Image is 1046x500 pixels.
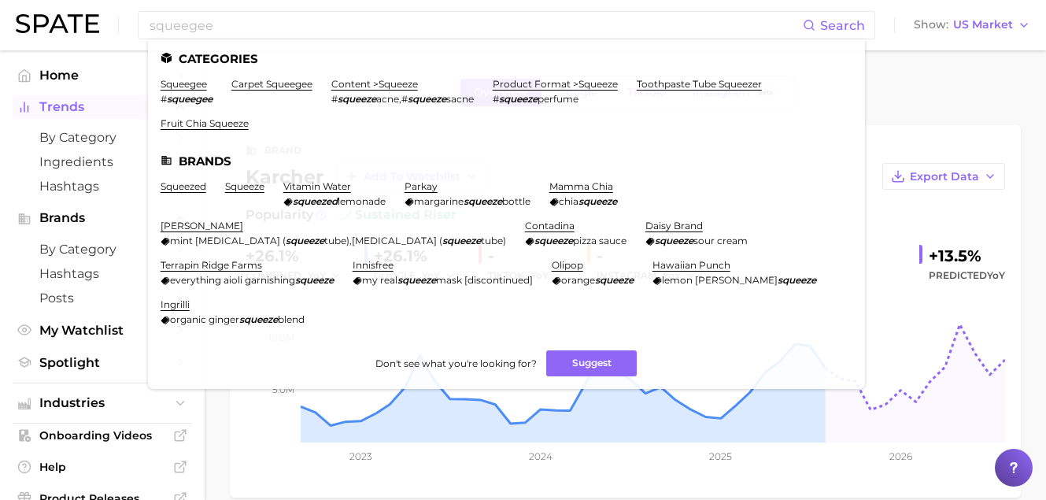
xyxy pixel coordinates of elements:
a: carpet squeegee [231,78,312,90]
a: squeezed [161,180,206,192]
span: Help [39,460,165,474]
em: squeeze [397,274,436,286]
span: Industries [39,396,165,410]
li: Categories [161,52,852,65]
em: squeeze [534,235,573,246]
em: squeeze [286,235,324,246]
a: toothpaste tube squeezer [637,78,762,90]
span: organic ginger [170,313,239,325]
span: chia [559,195,578,207]
a: Help [13,455,192,479]
a: innisfree [353,259,394,271]
span: lemon [PERSON_NAME] [662,274,778,286]
span: bottle [502,195,530,207]
em: squeeze [442,235,481,246]
button: Export Data [882,163,1005,190]
button: Industries [13,391,192,415]
span: orange [561,274,595,286]
span: sour cream [693,235,748,246]
tspan: 2026 [889,450,912,462]
span: Don't see what you're looking for? [375,357,537,369]
a: Ingredients [13,150,192,174]
img: SPATE [16,14,99,33]
button: Suggest [546,350,637,376]
a: content >squeeze [331,78,418,90]
span: Onboarding Videos [39,428,165,443]
span: by Category [39,242,165,257]
span: Show [914,20,948,29]
a: vitamin water [283,180,351,192]
div: +13.5% [929,243,1005,269]
a: ingrilli [161,298,190,310]
span: Hashtags [39,179,165,194]
a: daisy brand [645,220,703,231]
a: Onboarding Videos [13,424,192,447]
em: squeeze [239,313,278,325]
span: Hashtags [39,266,165,281]
button: ShowUS Market [910,15,1034,35]
span: Ingredients [39,154,165,169]
a: fruit chia squeeze [161,117,249,129]
span: Home [39,68,165,83]
span: My Watchlist [39,323,165,338]
a: Hashtags [13,174,192,198]
a: Posts [13,286,192,310]
span: by Category [39,130,165,145]
tspan: 2024 [529,450,553,462]
a: [PERSON_NAME] [161,220,243,231]
span: tube) [324,235,349,246]
div: , [161,235,506,246]
span: Trends [39,100,165,114]
a: contadina [525,220,575,231]
a: parkay [405,180,438,192]
em: squeeze [655,235,693,246]
em: squeeze [464,195,502,207]
a: My Watchlist [13,318,192,343]
span: [MEDICAL_DATA] ( [352,235,442,246]
span: # [331,93,338,105]
span: # [161,93,167,105]
span: lemonade [338,195,386,207]
span: YoY [987,269,1005,281]
span: mint [MEDICAL_DATA] ( [170,235,286,246]
span: everything aioli garnishing [170,274,295,286]
span: pizza sauce [573,235,626,246]
span: # [493,93,499,105]
a: squeegee [161,78,207,90]
span: acne [376,93,399,105]
em: squeeze [338,93,376,105]
input: Search here for a brand, industry, or ingredient [148,12,803,39]
span: tube) [481,235,506,246]
a: olipop [552,259,583,271]
span: Brands [39,211,165,225]
span: Export Data [910,170,979,183]
span: Search [820,18,865,33]
em: squeeze [499,93,538,105]
a: Spotlight [13,350,192,375]
tspan: 2023 [349,450,372,462]
span: Spotlight [39,355,165,370]
em: squeegee [167,93,213,105]
button: Brands [13,206,192,230]
a: squeeze [225,180,264,192]
span: sacne [446,93,474,105]
a: terrapin ridge farms [161,259,262,271]
a: mamma chia [549,180,613,192]
a: by Category [13,237,192,261]
em: squeezed [293,195,338,207]
span: US Market [953,20,1013,29]
a: Hashtags [13,261,192,286]
button: Trends [13,95,192,119]
span: margarine [414,195,464,207]
em: squeeze [408,93,446,105]
span: # [401,93,408,105]
span: my real [362,274,397,286]
a: by Category [13,125,192,150]
a: Home [13,63,192,87]
span: Posts [39,291,165,306]
div: , [331,93,474,105]
em: squeeze [595,274,634,286]
span: perfume [538,93,578,105]
span: Predicted [929,266,1005,285]
li: Brands [161,154,852,168]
